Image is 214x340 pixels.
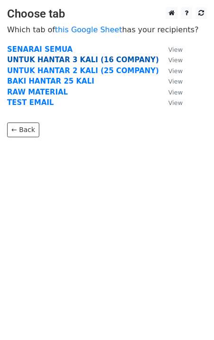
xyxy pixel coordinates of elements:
a: View [159,66,183,75]
small: View [169,78,183,85]
a: View [159,56,183,64]
a: SENARAI SEMUA [7,45,72,54]
a: View [159,98,183,107]
a: UNTUK HANTAR 3 KALI (16 COMPANY) [7,56,159,64]
p: Which tab of has your recipients? [7,25,207,35]
small: View [169,67,183,75]
small: View [169,99,183,106]
small: View [169,57,183,64]
a: BAKI HANTAR 25 KALI [7,77,94,85]
small: View [169,46,183,53]
a: View [159,88,183,96]
h3: Choose tab [7,7,207,21]
a: View [159,45,183,54]
a: this Google Sheet [55,25,122,34]
small: View [169,89,183,96]
a: TEST EMAIL [7,98,54,107]
a: View [159,77,183,85]
iframe: Chat Widget [167,294,214,340]
a: RAW MATERIAL [7,88,68,96]
a: ← Back [7,123,39,137]
a: UNTUK HANTAR 2 KALI (25 COMPANY) [7,66,159,75]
